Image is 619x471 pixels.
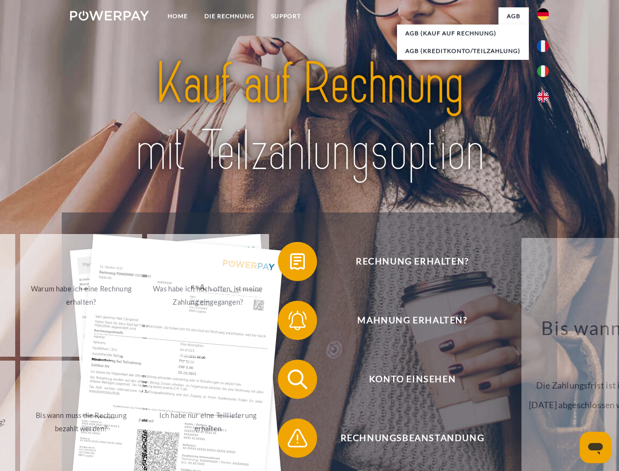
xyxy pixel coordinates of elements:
[94,47,525,188] img: title-powerpay_de.svg
[292,360,532,399] span: Konto einsehen
[263,7,309,25] a: SUPPORT
[26,282,136,309] div: Warum habe ich eine Rechnung erhalten?
[153,409,263,435] div: Ich habe nur eine Teillieferung erhalten
[537,8,549,20] img: de
[196,7,263,25] a: DIE RECHNUNG
[537,40,549,52] img: fr
[285,426,310,450] img: qb_warning.svg
[580,432,611,463] iframe: Schaltfläche zum Öffnen des Messaging-Fensters
[285,367,310,392] img: qb_search.svg
[498,7,529,25] a: agb
[147,234,269,357] a: Was habe ich noch offen, ist meine Zahlung eingegangen?
[278,360,533,399] button: Konto einsehen
[537,65,549,77] img: it
[159,7,196,25] a: Home
[292,419,532,458] span: Rechnungsbeanstandung
[26,409,136,435] div: Bis wann muss die Rechnung bezahlt werden?
[278,419,533,458] button: Rechnungsbeanstandung
[70,11,149,21] img: logo-powerpay-white.svg
[397,25,529,42] a: AGB (Kauf auf Rechnung)
[153,282,263,309] div: Was habe ich noch offen, ist meine Zahlung eingegangen?
[397,42,529,60] a: AGB (Kreditkonto/Teilzahlung)
[537,91,549,103] img: en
